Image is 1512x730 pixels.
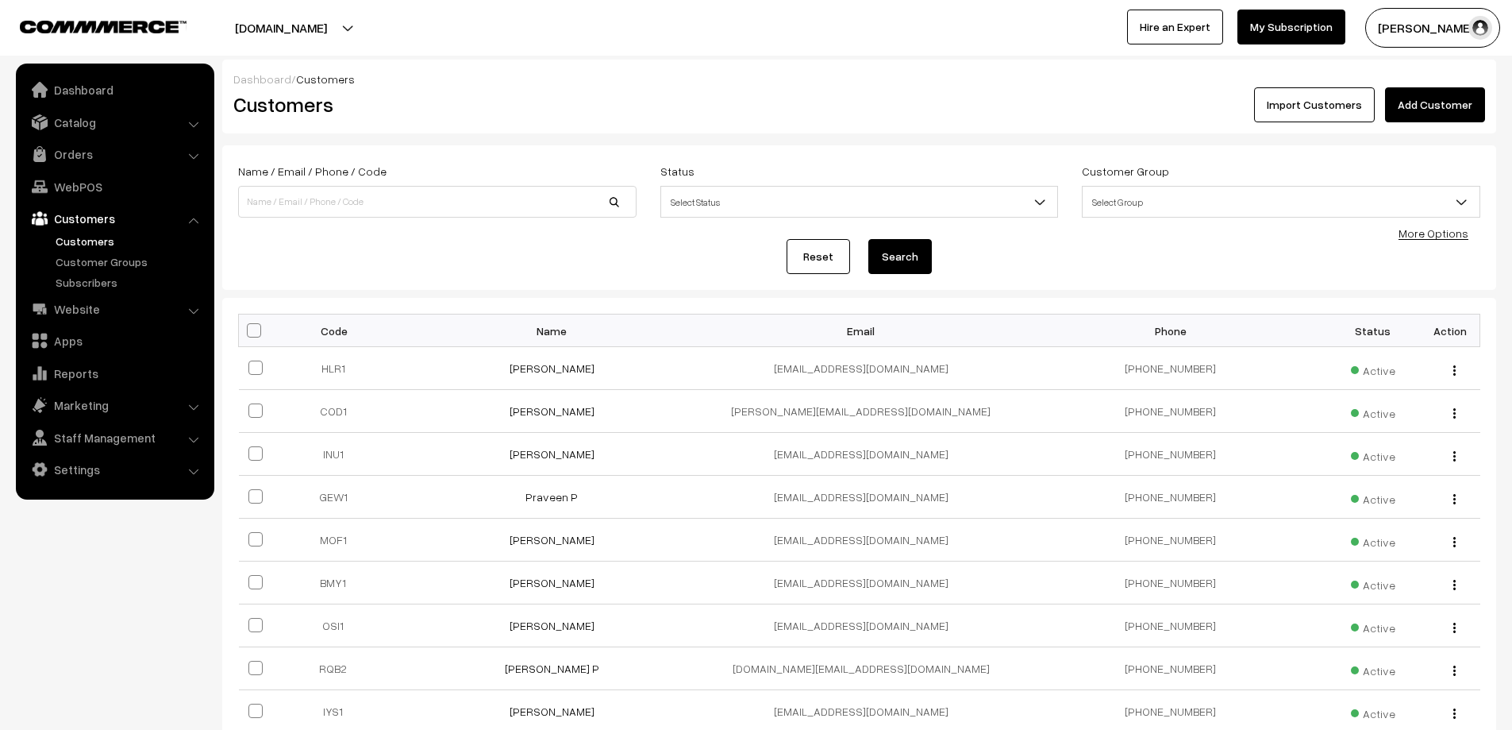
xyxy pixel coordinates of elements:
[279,476,398,519] td: GEW1
[52,253,209,270] a: Customer Groups
[1082,163,1169,180] label: Customer Group
[279,519,398,562] td: MOF1
[20,326,209,355] a: Apps
[233,71,1485,87] div: /
[505,662,599,675] a: [PERSON_NAME] P
[233,92,848,117] h2: Customers
[279,315,398,347] th: Code
[20,21,187,33] img: COMMMERCE
[52,274,209,291] a: Subscribers
[1351,573,1395,593] span: Active
[279,562,398,604] td: BMY1
[1351,659,1395,679] span: Active
[510,447,594,461] a: [PERSON_NAME]
[398,315,707,347] th: Name
[706,647,1016,690] td: [DOMAIN_NAME][EMAIL_ADDRESS][DOMAIN_NAME]
[1016,433,1325,476] td: [PHONE_NUMBER]
[1254,87,1375,122] a: Import Customers
[1016,604,1325,647] td: [PHONE_NUMBER]
[1453,451,1456,462] img: Menu
[1351,444,1395,465] span: Active
[1016,562,1325,604] td: [PHONE_NUMBER]
[661,188,1058,216] span: Select Status
[1351,701,1395,722] span: Active
[1351,616,1395,636] span: Active
[510,404,594,418] a: [PERSON_NAME]
[20,423,209,452] a: Staff Management
[20,359,209,388] a: Reports
[706,390,1016,433] td: [PERSON_NAME][EMAIL_ADDRESS][DOMAIN_NAME]
[1016,315,1325,347] th: Phone
[706,519,1016,562] td: [EMAIL_ADDRESS][DOMAIN_NAME]
[1453,623,1456,633] img: Menu
[238,163,387,180] label: Name / Email / Phone / Code
[706,562,1016,604] td: [EMAIL_ADDRESS][DOMAIN_NAME]
[296,72,355,86] span: Customers
[1365,8,1500,48] button: [PERSON_NAME] D
[1237,10,1345,44] a: My Subscription
[1453,494,1456,504] img: Menu
[660,163,694,180] label: Status
[1083,188,1479,216] span: Select Group
[238,186,637,218] input: Name / Email / Phone / Code
[1016,519,1325,562] td: [PHONE_NUMBER]
[1325,315,1421,347] th: Status
[510,705,594,718] a: [PERSON_NAME]
[706,476,1016,519] td: [EMAIL_ADDRESS][DOMAIN_NAME]
[510,576,594,589] a: [PERSON_NAME]
[20,204,209,233] a: Customers
[660,186,1059,218] span: Select Status
[20,16,159,35] a: COMMMERCE
[1468,16,1492,40] img: user
[1351,401,1395,422] span: Active
[510,619,594,632] a: [PERSON_NAME]
[1351,530,1395,550] span: Active
[525,490,578,504] a: Praveen P
[510,361,594,375] a: [PERSON_NAME]
[1385,87,1485,122] a: Add Customer
[20,75,209,104] a: Dashboard
[20,455,209,484] a: Settings
[20,295,209,323] a: Website
[1453,709,1456,719] img: Menu
[20,108,209,137] a: Catalog
[510,533,594,547] a: [PERSON_NAME]
[20,391,209,419] a: Marketing
[706,433,1016,476] td: [EMAIL_ADDRESS][DOMAIN_NAME]
[1453,580,1456,590] img: Menu
[1453,537,1456,547] img: Menu
[1351,358,1395,379] span: Active
[1453,365,1456,376] img: Menu
[20,172,209,201] a: WebPOS
[279,604,398,647] td: OSI1
[279,347,398,390] td: HLR1
[279,390,398,433] td: COD1
[706,315,1016,347] th: Email
[706,347,1016,390] td: [EMAIL_ADDRESS][DOMAIN_NAME]
[1453,408,1456,419] img: Menu
[279,647,398,690] td: RQB2
[1453,666,1456,676] img: Menu
[279,433,398,476] td: INU1
[787,239,850,274] a: Reset
[1016,347,1325,390] td: [PHONE_NUMBER]
[1016,390,1325,433] td: [PHONE_NUMBER]
[1082,186,1480,218] span: Select Group
[1351,487,1395,508] span: Active
[706,604,1016,647] td: [EMAIL_ADDRESS][DOMAIN_NAME]
[1016,476,1325,519] td: [PHONE_NUMBER]
[1421,315,1480,347] th: Action
[868,239,932,274] button: Search
[1127,10,1223,44] a: Hire an Expert
[52,233,209,249] a: Customers
[233,72,291,86] a: Dashboard
[179,8,383,48] button: [DOMAIN_NAME]
[1399,226,1468,240] a: More Options
[20,140,209,168] a: Orders
[1016,647,1325,690] td: [PHONE_NUMBER]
